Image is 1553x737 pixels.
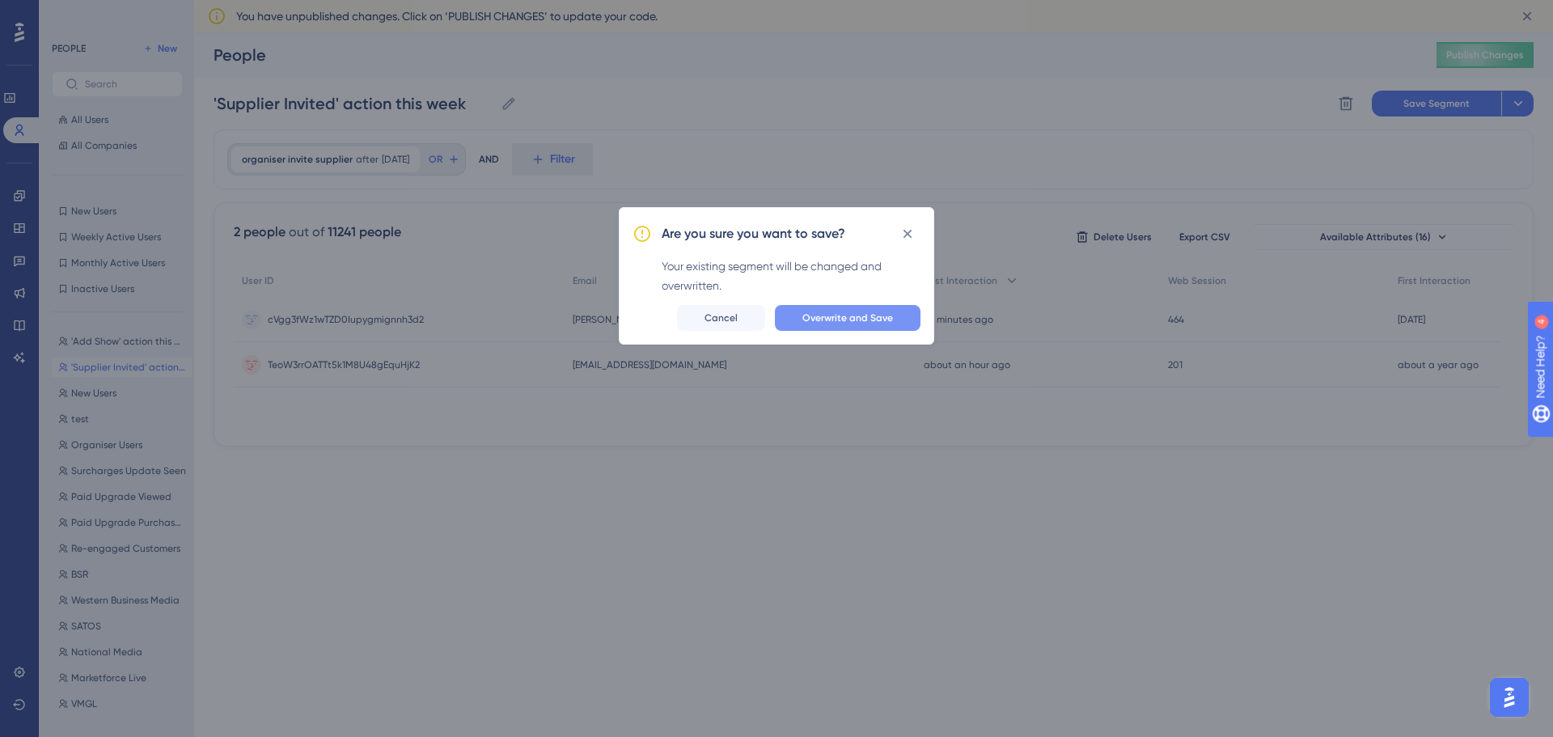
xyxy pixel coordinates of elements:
[662,256,920,295] div: Your existing segment will be changed and overwritten.
[802,311,893,324] span: Overwrite and Save
[38,4,101,23] span: Need Help?
[1485,673,1534,722] iframe: UserGuiding AI Assistant Launcher
[112,8,117,21] div: 4
[662,224,845,244] h2: Are you sure you want to save?
[705,311,738,324] span: Cancel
